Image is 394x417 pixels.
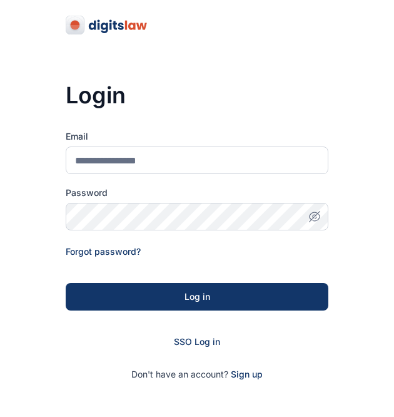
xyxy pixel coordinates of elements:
label: Email [66,130,328,143]
a: Sign up [231,369,263,379]
button: Log in [66,283,328,311]
a: SSO Log in [174,336,220,347]
p: Don't have an account? [66,368,328,381]
h3: Login [66,83,328,108]
img: digitslaw-logo [66,15,148,35]
label: Password [66,187,328,199]
div: Log in [86,291,308,303]
span: Sign up [231,368,263,381]
a: Forgot password? [66,246,141,257]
